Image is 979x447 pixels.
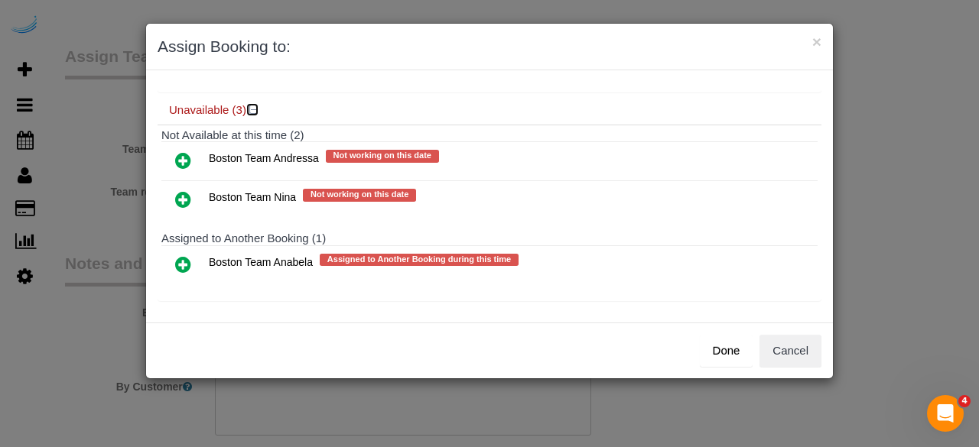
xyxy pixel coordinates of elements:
[158,35,821,58] h3: Assign Booking to:
[169,104,810,117] h4: Unavailable (3)
[927,395,964,432] iframe: Intercom live chat
[209,192,296,204] span: Boston Team Nina
[958,395,971,407] span: 4
[326,150,439,162] span: Not working on this date
[303,189,416,201] span: Not working on this date
[812,34,821,50] button: ×
[209,153,319,165] span: Boston Team Andressa
[161,232,818,245] h4: Assigned to Another Booking (1)
[700,335,753,367] button: Done
[320,254,519,266] span: Assigned to Another Booking during this time
[759,335,821,367] button: Cancel
[209,256,313,268] span: Boston Team Anabela
[161,129,818,142] h4: Not Available at this time (2)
